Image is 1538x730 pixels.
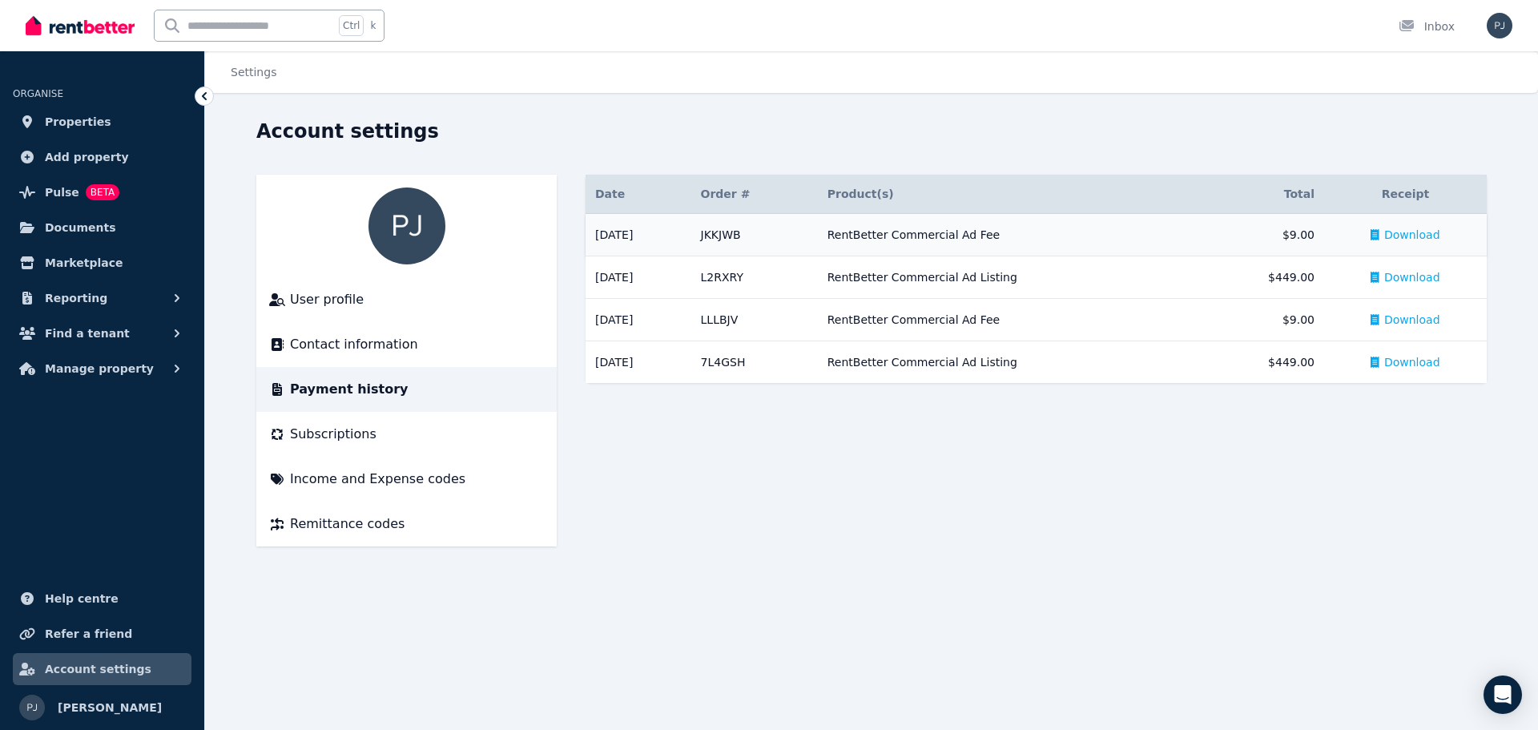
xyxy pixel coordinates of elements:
span: Download [1384,354,1440,370]
span: Documents [45,218,116,237]
span: Help centre [45,589,119,608]
td: $9.00 [1203,214,1324,256]
img: Patricia Japri [19,695,45,720]
span: User profile [290,290,364,309]
span: Ctrl [339,15,364,36]
a: Contact information [269,335,544,354]
td: $449.00 [1203,256,1324,299]
img: Patricia Japri [1487,13,1512,38]
td: LLLBJV [691,299,818,341]
a: User profile [269,290,544,309]
span: Order # [701,186,751,202]
span: BETA [86,184,119,200]
a: Subscriptions [269,425,544,444]
span: Subscriptions [290,425,376,444]
td: $449.00 [1203,341,1324,384]
nav: Breadcrumb [205,51,296,93]
button: Manage property [13,353,191,385]
img: RentBetter [26,14,135,38]
a: Add property [13,141,191,173]
span: Income and Expense codes [290,470,465,489]
div: RentBetter Commercial Ad Fee [827,312,1194,328]
a: Payment history [269,380,544,399]
a: Settings [231,66,276,79]
h1: Account settings [256,119,439,144]
span: Remittance codes [290,514,405,534]
th: Total [1203,175,1324,214]
td: 7L4GSH [691,341,818,384]
span: Refer a friend [45,624,132,643]
span: k [370,19,376,32]
td: $9.00 [1203,299,1324,341]
a: Properties [13,106,191,138]
a: Income and Expense codes [269,470,544,489]
a: Remittance codes [269,514,544,534]
div: Open Intercom Messenger [1484,676,1522,714]
a: Marketplace [13,247,191,279]
span: Pulse [45,183,79,202]
span: Marketplace [45,253,123,272]
th: Date [586,175,691,214]
td: [DATE] [586,299,691,341]
span: Properties [45,112,111,131]
span: Account settings [45,659,151,679]
span: Download [1384,312,1440,328]
img: Patricia Japri [368,188,445,264]
div: RentBetter Commercial Ad Listing [827,354,1194,370]
th: Product(s) [818,175,1203,214]
a: PulseBETA [13,176,191,208]
span: Payment history [290,380,409,399]
a: Documents [13,212,191,244]
span: Download [1384,227,1440,243]
span: Add property [45,147,129,167]
a: Help centre [13,583,191,615]
td: JKKJWB [691,214,818,256]
button: Find a tenant [13,317,191,349]
span: ORGANISE [13,88,63,99]
span: Manage property [45,359,154,378]
th: Receipt [1324,175,1487,214]
span: Contact information [290,335,418,354]
span: Reporting [45,288,107,308]
td: [DATE] [586,214,691,256]
td: L2RXRY [691,256,818,299]
button: Reporting [13,282,191,314]
span: [PERSON_NAME] [58,698,162,717]
td: [DATE] [586,341,691,384]
td: [DATE] [586,256,691,299]
div: RentBetter Commercial Ad Listing [827,269,1194,285]
div: Inbox [1399,18,1455,34]
span: Find a tenant [45,324,130,343]
div: RentBetter Commercial Ad Fee [827,227,1194,243]
a: Account settings [13,653,191,685]
span: Download [1384,269,1440,285]
a: Refer a friend [13,618,191,650]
